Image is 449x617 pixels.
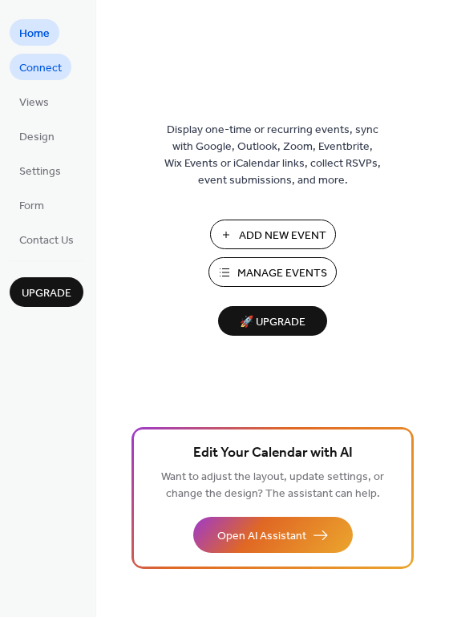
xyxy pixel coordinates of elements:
button: 🚀 Upgrade [218,306,327,336]
span: Settings [19,163,61,180]
span: Form [19,198,44,215]
a: Connect [10,54,71,80]
span: 🚀 Upgrade [228,312,318,333]
a: Settings [10,157,71,183]
button: Upgrade [10,277,83,307]
span: Views [19,95,49,111]
button: Manage Events [208,257,337,287]
span: Home [19,26,50,42]
a: Views [10,88,59,115]
a: Design [10,123,64,149]
a: Home [10,19,59,46]
span: Manage Events [237,265,327,282]
span: Add New Event [239,228,326,244]
button: Add New Event [210,220,336,249]
span: Contact Us [19,232,74,249]
span: Display one-time or recurring events, sync with Google, Outlook, Zoom, Eventbrite, Wix Events or ... [164,122,381,189]
span: Upgrade [22,285,71,302]
span: Edit Your Calendar with AI [193,442,353,465]
button: Open AI Assistant [193,517,353,553]
span: Design [19,129,55,146]
a: Contact Us [10,226,83,252]
span: Want to adjust the layout, update settings, or change the design? The assistant can help. [161,466,384,505]
span: Connect [19,60,62,77]
a: Form [10,192,54,218]
span: Open AI Assistant [217,528,306,545]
